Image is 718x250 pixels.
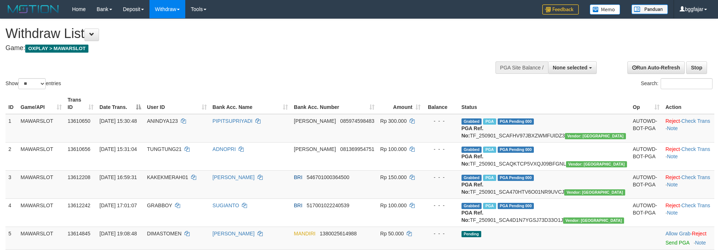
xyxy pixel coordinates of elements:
[423,93,459,114] th: Balance
[630,198,662,227] td: AUTOWD-BOT-PGA
[380,118,407,124] span: Rp 300.000
[630,142,662,170] td: AUTOWD-BOT-PGA
[631,4,668,14] img: panduan.png
[662,198,714,227] td: · ·
[566,161,627,167] span: Vendor URL: https://secure10.1velocity.biz
[461,147,482,153] span: Grabbed
[563,217,624,224] span: Vendor URL: https://secure10.1velocity.biz
[5,4,61,15] img: MOTION_logo.png
[294,202,302,208] span: BRI
[426,230,456,237] div: - - -
[5,170,18,198] td: 3
[147,118,178,124] span: ANINDYA123
[542,4,579,15] img: Feedback.jpg
[377,93,423,114] th: Amount: activate to sort column ascending
[681,202,710,208] a: Check Trans
[665,202,680,208] a: Reject
[662,93,714,114] th: Action
[426,202,456,209] div: - - -
[99,231,137,236] span: [DATE] 19:08:48
[667,154,678,159] a: Note
[459,170,630,198] td: TF_250901_SCA470HTV6O01NR9UVCJ
[665,231,692,236] span: ·
[665,118,680,124] a: Reject
[68,174,90,180] span: 13612208
[294,174,302,180] span: BRI
[291,93,377,114] th: Bank Acc. Number: activate to sort column ascending
[665,174,680,180] a: Reject
[294,231,315,236] span: MANDIRI
[630,170,662,198] td: AUTOWD-BOT-PGA
[380,202,407,208] span: Rp 100.000
[461,182,483,195] b: PGA Ref. No:
[548,61,597,74] button: None selected
[340,118,374,124] span: Copy 085974598483 to clipboard
[630,114,662,143] td: AUTOWD-BOT-PGA
[320,231,357,236] span: Copy 1380025614988 to clipboard
[498,147,534,153] span: PGA Pending
[18,170,65,198] td: MAWARSLOT
[692,231,707,236] a: Reject
[630,93,662,114] th: Op: activate to sort column ascending
[213,231,255,236] a: [PERSON_NAME]
[553,65,588,71] span: None selected
[483,175,496,181] span: Marked by bggarif
[147,174,188,180] span: KAKEKMERAH01
[294,118,336,124] span: [PERSON_NAME]
[681,174,710,180] a: Check Trans
[147,202,172,208] span: GRABBOY
[681,118,710,124] a: Check Trans
[565,133,626,139] span: Vendor URL: https://secure10.1velocity.biz
[5,93,18,114] th: ID
[686,61,707,74] a: Stop
[18,198,65,227] td: MAWARSLOT
[662,114,714,143] td: · ·
[662,170,714,198] td: · ·
[461,175,482,181] span: Grabbed
[483,118,496,125] span: Marked by bggariesamuel
[5,78,61,89] label: Show entries
[213,118,252,124] a: PIPITSUPRIYADI
[495,61,548,74] div: PGA Site Balance /
[498,203,534,209] span: PGA Pending
[18,78,46,89] select: Showentries
[641,78,713,89] label: Search:
[483,203,496,209] span: Marked by bggarif
[459,114,630,143] td: TF_250901_SCAFHV97JBXZWMFUIDZ3
[18,114,65,143] td: MAWARSLOT
[459,142,630,170] td: TF_250901_SCAQKTCP5VXQJ09BFGNL
[18,227,65,249] td: MAWARSLOT
[99,146,137,152] span: [DATE] 15:31:04
[459,198,630,227] td: TF_250901_SCA4D1N7YGSJ73D33O1J
[99,202,137,208] span: [DATE] 17:01:07
[564,189,625,196] span: Vendor URL: https://secure10.1velocity.biz
[5,114,18,143] td: 1
[5,26,471,41] h1: Withdraw List
[590,4,620,15] img: Button%20Memo.svg
[25,45,88,53] span: OXPLAY > MAWARSLOT
[5,45,471,52] h4: Game:
[461,231,481,237] span: Pending
[18,142,65,170] td: MAWARSLOT
[665,240,689,246] a: Send PGA
[147,146,182,152] span: TUNGTUNG21
[99,174,137,180] span: [DATE] 16:59:31
[426,117,456,125] div: - - -
[695,240,706,246] a: Note
[661,78,713,89] input: Search:
[681,146,710,152] a: Check Trans
[483,147,496,153] span: Marked by bggariesamuel
[459,93,630,114] th: Status
[498,175,534,181] span: PGA Pending
[340,146,374,152] span: Copy 081369954751 to clipboard
[461,203,482,209] span: Grabbed
[210,93,291,114] th: Bank Acc. Name: activate to sort column ascending
[380,174,407,180] span: Rp 150.000
[18,93,65,114] th: Game/API: activate to sort column ascending
[380,231,404,236] span: Rp 50.000
[461,154,483,167] b: PGA Ref. No:
[307,174,349,180] span: Copy 546701000364500 to clipboard
[426,145,456,153] div: - - -
[461,210,483,223] b: PGA Ref. No:
[307,202,349,208] span: Copy 517001022240539 to clipboard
